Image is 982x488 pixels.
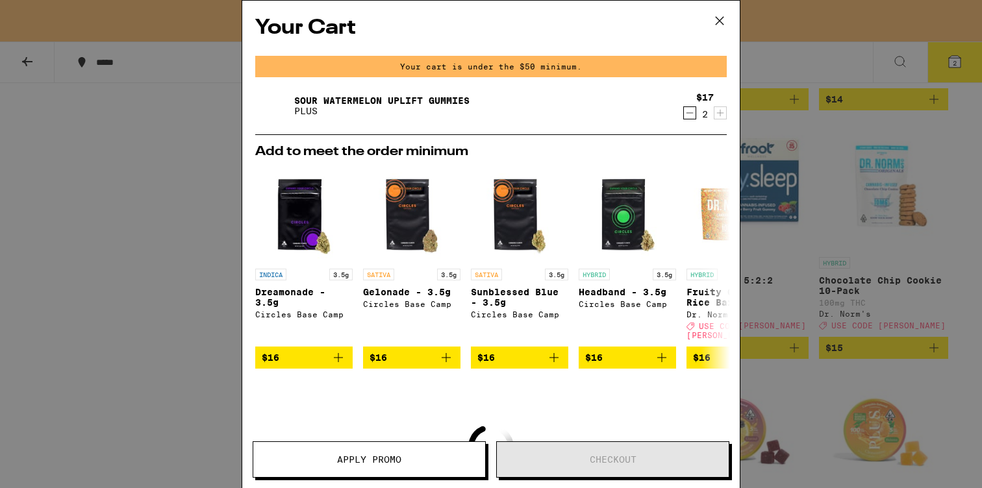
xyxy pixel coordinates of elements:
[363,300,460,308] div: Circles Base Camp
[693,352,711,363] span: $16
[545,269,568,280] p: 3.5g
[294,95,470,106] a: Sour Watermelon UPLIFT Gummies
[255,145,727,158] h2: Add to meet the order minimum
[337,455,401,464] span: Apply Promo
[579,165,676,347] a: Open page for Headband - 3.5g from Circles Base Camp
[255,310,353,319] div: Circles Base Camp
[579,287,676,297] p: Headband - 3.5g
[363,269,394,280] p: SATIVA
[686,347,784,369] button: Add to bag
[471,165,568,262] img: Circles Base Camp - Sunblessed Blue - 3.5g
[255,287,353,308] p: Dreamonade - 3.5g
[590,455,636,464] span: Checkout
[579,165,676,262] img: Circles Base Camp - Headband - 3.5g
[370,352,387,363] span: $16
[471,287,568,308] p: Sunblessed Blue - 3.5g
[255,165,353,347] a: Open page for Dreamonade - 3.5g from Circles Base Camp
[686,165,784,347] a: Open page for Fruity Crispy Rice Bar from Dr. Norm's
[585,352,603,363] span: $16
[255,56,727,77] div: Your cart is under the $50 minimum.
[471,269,502,280] p: SATIVA
[686,269,718,280] p: HYBRID
[437,269,460,280] p: 3.5g
[579,300,676,308] div: Circles Base Camp
[363,347,460,369] button: Add to bag
[496,441,729,478] button: Checkout
[363,287,460,297] p: Gelonade - 3.5g
[686,322,754,339] span: USE CODE [PERSON_NAME]
[471,310,568,319] div: Circles Base Camp
[714,106,727,119] button: Increment
[686,165,784,262] img: Dr. Norm's - Fruity Crispy Rice Bar
[255,14,727,43] h2: Your Cart
[255,165,353,262] img: Circles Base Camp - Dreamonade - 3.5g
[477,352,495,363] span: $16
[579,347,676,369] button: Add to bag
[363,165,460,262] img: Circles Base Camp - Gelonade - 3.5g
[696,92,714,103] div: $17
[696,109,714,119] div: 2
[262,352,279,363] span: $16
[653,269,676,280] p: 3.5g
[255,88,292,124] img: Sour Watermelon UPLIFT Gummies
[255,347,353,369] button: Add to bag
[294,106,470,116] p: PLUS
[579,269,610,280] p: HYBRID
[683,106,696,119] button: Decrement
[329,269,353,280] p: 3.5g
[471,347,568,369] button: Add to bag
[253,441,486,478] button: Apply Promo
[363,165,460,347] a: Open page for Gelonade - 3.5g from Circles Base Camp
[686,310,784,319] div: Dr. Norm's
[471,165,568,347] a: Open page for Sunblessed Blue - 3.5g from Circles Base Camp
[686,287,784,308] p: Fruity Crispy Rice Bar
